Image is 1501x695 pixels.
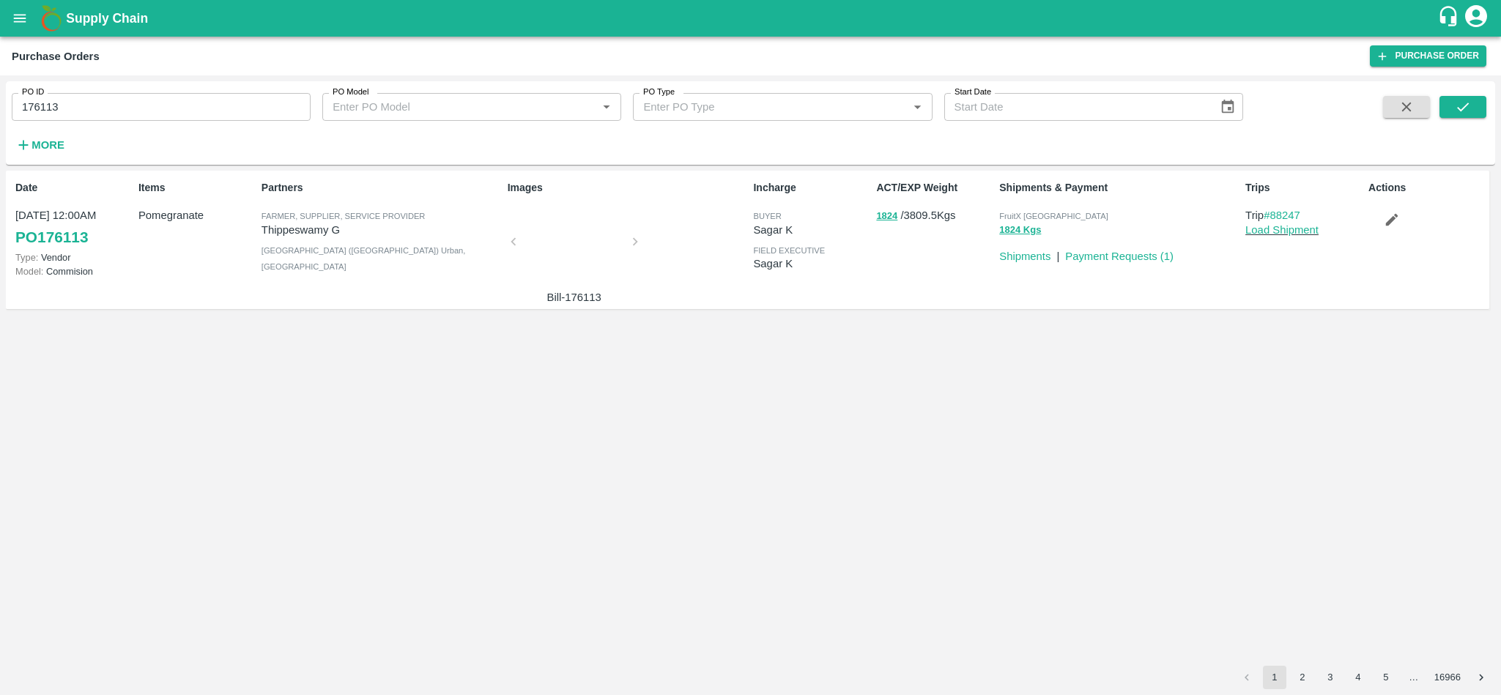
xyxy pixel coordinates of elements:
[876,207,993,224] p: / 3809.5 Kgs
[15,264,133,278] p: Commision
[262,212,426,220] span: Farmer, Supplier, Service Provider
[15,266,43,277] span: Model:
[1245,207,1363,223] p: Trip
[327,97,574,116] input: Enter PO Model
[1374,666,1398,689] button: Go to page 5
[138,180,256,196] p: Items
[1050,242,1059,264] div: |
[753,180,870,196] p: Incharge
[1263,666,1286,689] button: page 1
[1233,666,1495,689] nav: pagination navigation
[22,86,44,98] label: PO ID
[955,86,991,98] label: Start Date
[15,180,133,196] p: Date
[15,252,38,263] span: Type:
[262,222,502,238] p: Thippeswamy G
[12,47,100,66] div: Purchase Orders
[37,4,66,33] img: logo
[1402,671,1426,685] div: …
[1368,180,1486,196] p: Actions
[519,289,629,305] p: Bill-176113
[753,256,870,272] p: Sagar K
[597,97,616,116] button: Open
[66,8,1437,29] a: Supply Chain
[944,93,1208,121] input: Start Date
[1463,3,1489,34] div: account of current user
[262,246,466,271] span: [GEOGRAPHIC_DATA] ([GEOGRAPHIC_DATA]) Urban , [GEOGRAPHIC_DATA]
[1370,45,1486,67] a: Purchase Order
[1065,250,1174,262] a: Payment Requests (1)
[508,180,748,196] p: Images
[876,180,993,196] p: ACT/EXP Weight
[3,1,37,35] button: open drawer
[66,11,148,26] b: Supply Chain
[753,246,825,255] span: field executive
[1245,224,1319,236] a: Load Shipment
[1346,666,1370,689] button: Go to page 4
[12,93,311,121] input: Enter PO ID
[1214,93,1242,121] button: Choose date
[637,97,884,116] input: Enter PO Type
[1264,209,1300,221] a: #88247
[15,250,133,264] p: Vendor
[1437,5,1463,31] div: customer-support
[15,224,88,250] a: PO176113
[1319,666,1342,689] button: Go to page 3
[1430,666,1465,689] button: Go to page 16966
[1291,666,1314,689] button: Go to page 2
[333,86,369,98] label: PO Model
[999,212,1108,220] span: FruitX [GEOGRAPHIC_DATA]
[262,180,502,196] p: Partners
[138,207,256,223] p: Pomegranate
[1245,180,1363,196] p: Trips
[876,208,897,225] button: 1824
[999,222,1041,239] button: 1824 Kgs
[999,180,1239,196] p: Shipments & Payment
[999,250,1050,262] a: Shipments
[753,222,870,238] p: Sagar K
[31,139,64,151] strong: More
[15,207,133,223] p: [DATE] 12:00AM
[643,86,675,98] label: PO Type
[753,212,781,220] span: buyer
[908,97,927,116] button: Open
[1470,666,1493,689] button: Go to next page
[12,133,68,157] button: More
